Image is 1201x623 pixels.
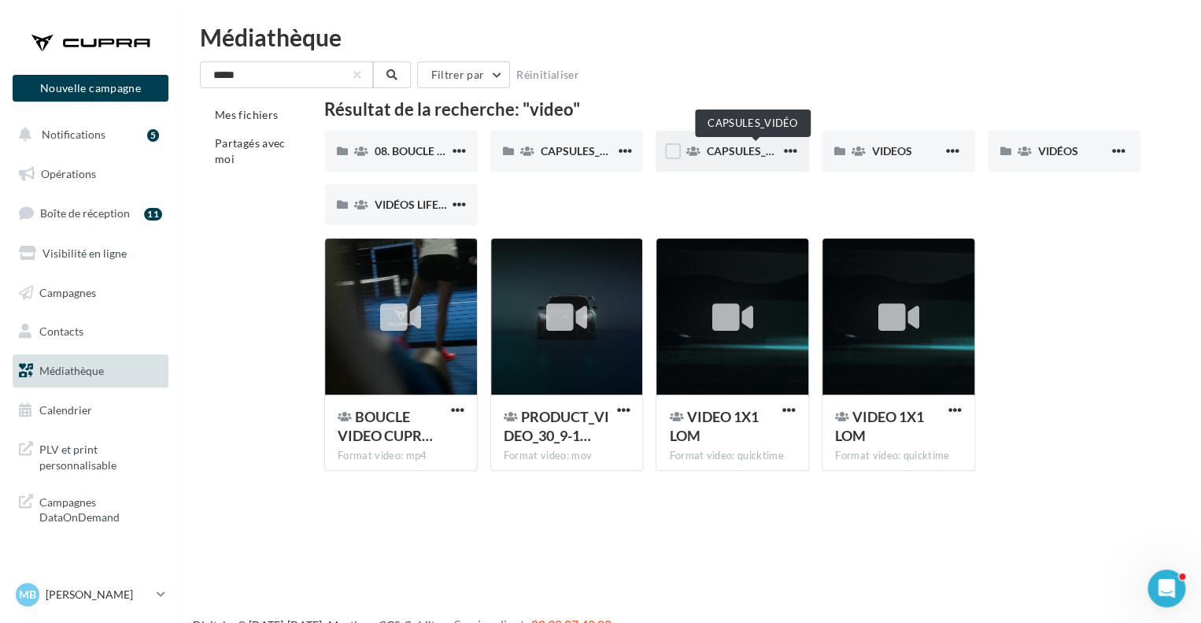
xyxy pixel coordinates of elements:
[215,136,286,165] span: Partagés avec moi
[42,128,105,141] span: Notifications
[504,449,630,463] div: Format video: mov
[13,580,168,610] a: MB [PERSON_NAME]
[19,587,36,603] span: MB
[835,408,924,444] span: VIDEO 1X1 LOM
[39,324,83,338] span: Contacts
[42,247,127,260] span: Visibilité en ligne
[1038,144,1078,158] span: VIDÉOS
[338,449,464,463] div: Format video: mp4
[147,129,159,142] div: 5
[510,65,586,84] button: Réinitialiser
[200,25,1182,49] div: Médiathèque
[39,491,162,525] span: Campagnes DataOnDemand
[13,75,168,102] button: Nouvelle campagne
[46,587,150,603] p: [PERSON_NAME]
[541,144,634,158] span: CAPSULES_VIDÉO
[872,144,912,158] span: VIDEOS
[41,167,96,180] span: Opérations
[40,206,130,220] span: Boîte de réception
[144,208,162,221] div: 11
[9,485,172,532] a: Campagnes DataOnDemand
[504,408,609,444] span: PRODUCT_VIDEO_30_9-16_CLEAN
[375,144,582,158] span: 08. BOUCLE VIDEO ECRAN SHOWROOM
[695,109,811,137] div: CAPSULES_VIDÉO
[39,364,104,377] span: Médiathèque
[9,118,165,151] button: Notifications 5
[39,439,162,473] span: PLV et print personnalisable
[706,144,799,158] span: CAPSULES_VIDÉO
[669,408,758,444] span: VIDEO 1X1 LOM
[9,196,172,230] a: Boîte de réception11
[9,432,172,479] a: PLV et print personnalisable
[9,354,172,388] a: Médiathèque
[1147,569,1185,607] iframe: Intercom live chat
[669,449,796,463] div: Format video: quicktime
[215,108,278,121] span: Mes fichiers
[324,101,1140,118] div: Résultat de la recherche: "video"
[835,449,962,463] div: Format video: quicktime
[9,237,172,270] a: Visibilité en ligne
[9,276,172,310] a: Campagnes
[375,198,470,211] span: VIDÉOS LIFESTYLE
[417,61,510,88] button: Filtrer par
[9,394,172,427] a: Calendrier
[39,285,96,299] span: Campagnes
[9,315,172,348] a: Contacts
[39,403,92,417] span: Calendrier
[338,408,433,444] span: BOUCLE VIDEO CUPRA PADEL
[9,158,172,191] a: Opérations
